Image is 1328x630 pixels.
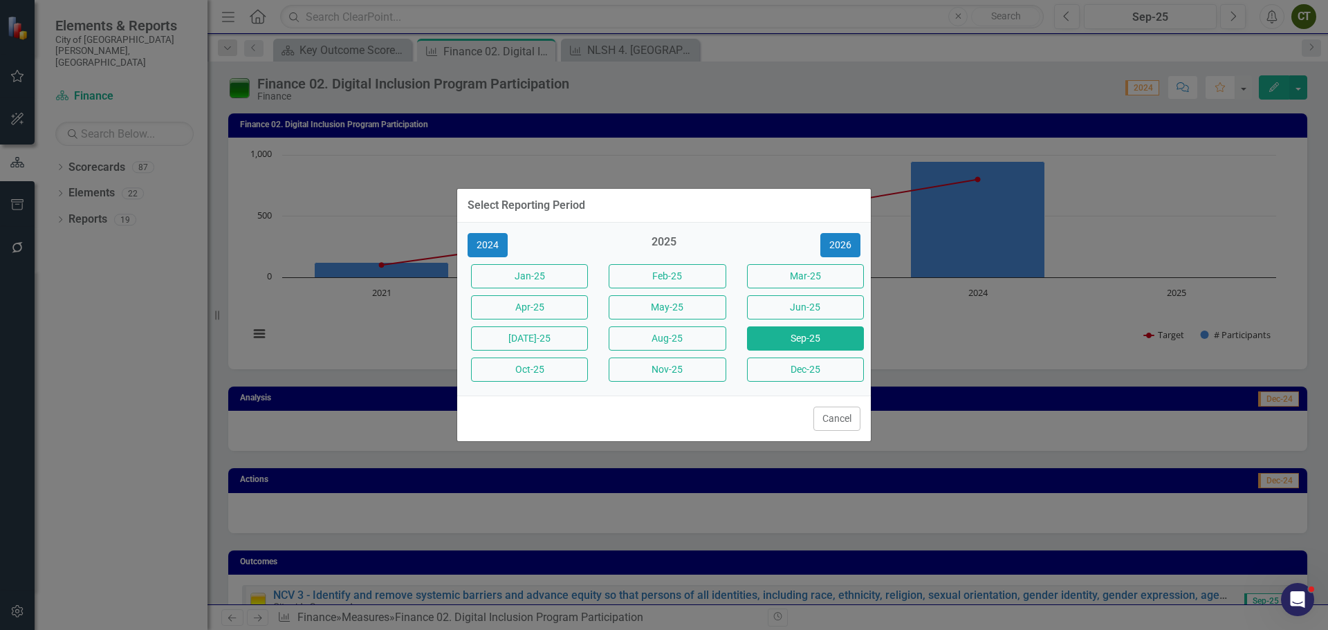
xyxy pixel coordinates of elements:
[471,295,588,319] button: Apr-25
[468,233,508,257] button: 2024
[813,407,860,431] button: Cancel
[609,295,726,319] button: May-25
[471,326,588,351] button: [DATE]-25
[471,264,588,288] button: Jan-25
[471,358,588,382] button: Oct-25
[747,295,864,319] button: Jun-25
[609,358,726,382] button: Nov-25
[605,234,722,257] div: 2025
[609,264,726,288] button: Feb-25
[1281,583,1314,616] iframe: Intercom live chat
[747,326,864,351] button: Sep-25
[747,358,864,382] button: Dec-25
[747,264,864,288] button: Mar-25
[609,326,726,351] button: Aug-25
[820,233,860,257] button: 2026
[468,199,585,212] div: Select Reporting Period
